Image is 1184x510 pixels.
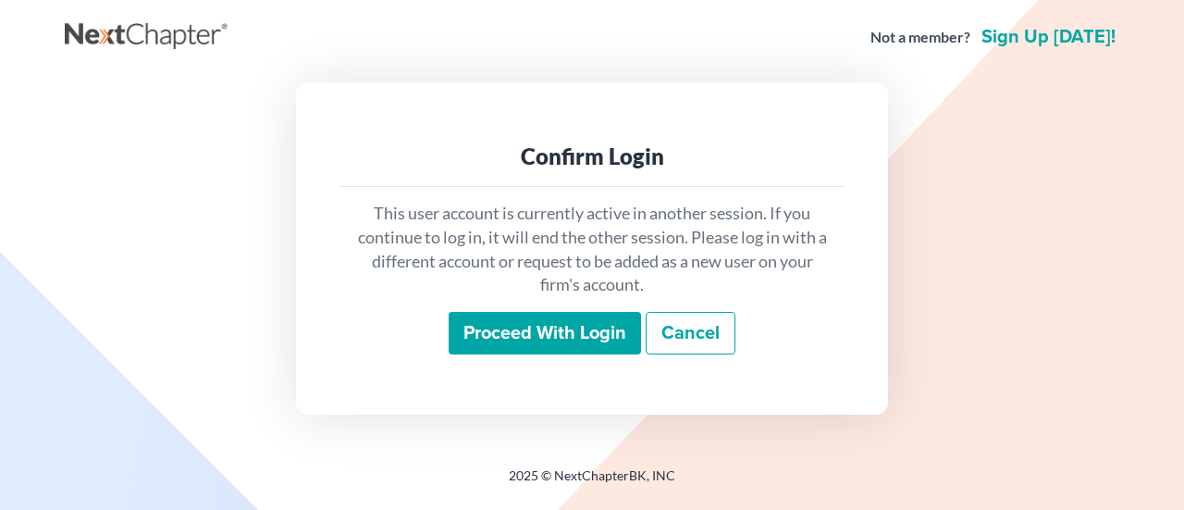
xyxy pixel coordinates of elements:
[355,202,829,297] p: This user account is currently active in another session. If you continue to log in, it will end ...
[978,28,1119,46] a: Sign up [DATE]!
[449,312,641,355] input: Proceed with login
[870,27,970,48] strong: Not a member?
[646,312,735,355] a: Cancel
[355,142,829,171] div: Confirm Login
[65,466,1119,500] div: 2025 © NextChapterBK, INC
